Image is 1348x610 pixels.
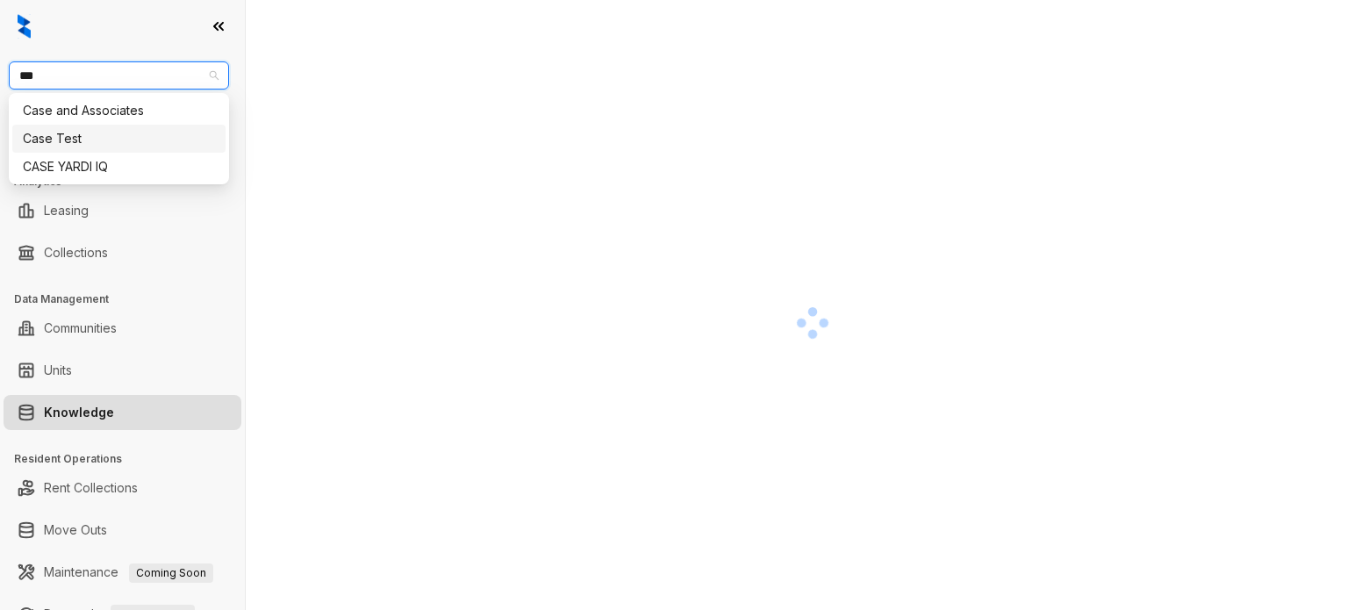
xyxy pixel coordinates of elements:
[14,291,245,307] h3: Data Management
[4,311,241,346] li: Communities
[129,563,213,583] span: Coming Soon
[12,97,226,125] div: Case and Associates
[4,193,241,228] li: Leasing
[12,153,226,181] div: CASE YARDI IQ
[23,157,215,176] div: CASE YARDI IQ
[12,125,226,153] div: Case Test
[44,311,117,346] a: Communities
[44,353,72,388] a: Units
[18,14,31,39] img: logo
[23,101,215,120] div: Case and Associates
[4,470,241,506] li: Rent Collections
[44,470,138,506] a: Rent Collections
[44,235,108,270] a: Collections
[44,395,114,430] a: Knowledge
[4,353,241,388] li: Units
[4,513,241,548] li: Move Outs
[14,451,245,467] h3: Resident Operations
[4,118,241,153] li: Leads
[4,235,241,270] li: Collections
[44,193,89,228] a: Leasing
[4,395,241,430] li: Knowledge
[44,513,107,548] a: Move Outs
[23,129,215,148] div: Case Test
[4,555,241,590] li: Maintenance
